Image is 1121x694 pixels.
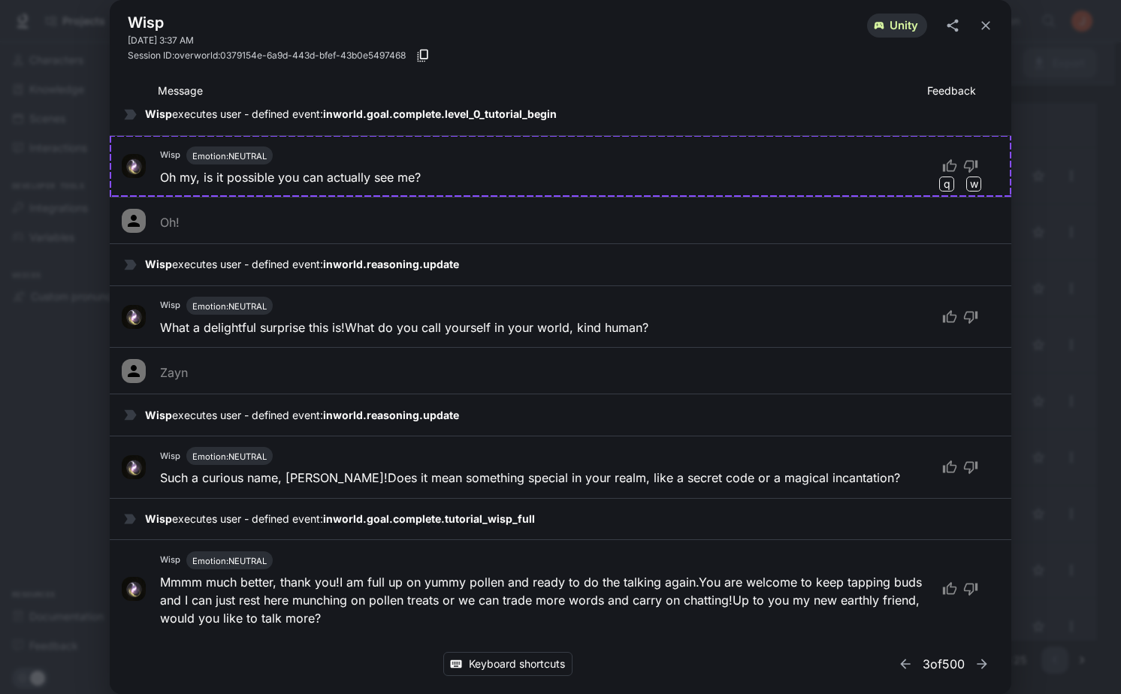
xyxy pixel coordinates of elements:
div: Wisp [128,12,867,48]
p: Mmmm much better, thank you! I am full up on yummy pollen and ready to do the talking again. You ... [160,573,927,627]
img: avatar image [122,455,146,479]
p: 3 of 500 [923,655,965,673]
button: thumb up [933,454,960,481]
h6: Wisp [160,299,180,312]
div: avatar imageWispEmotion:NEUTRALOh my, is it possible you can actually see me?thumb upqthumb downw [110,135,1011,198]
strong: Wisp [145,107,172,120]
h6: Wisp [160,149,180,162]
button: Keyboard shortcuts [443,652,573,677]
button: thumb up [933,303,960,330]
span: Emotion: NEUTRAL [192,151,267,161]
p: Message [158,83,927,98]
strong: inworld.reasoning.update [323,258,459,270]
strong: Wisp [145,409,172,421]
button: share [939,12,966,39]
p: Oh! [160,213,180,231]
p: Feedback [927,83,999,98]
button: thumb down [960,454,987,481]
p: q [944,177,950,192]
img: avatar image [122,305,146,329]
p: Zayn [160,364,188,382]
p: w [970,177,978,192]
p: executes user - defined event: [145,511,999,527]
button: thumb down [960,303,987,330]
p: executes user - defined event: [145,257,999,272]
p: executes user - defined event: [145,408,999,423]
button: thumb up [933,152,960,180]
img: avatar image [122,154,146,178]
strong: inworld.goal.complete.tutorial_wisp_full [323,512,535,525]
p: executes user - defined event: [145,107,999,122]
h6: Wisp [160,554,180,567]
span: unity [881,18,927,34]
strong: Wisp [145,512,172,525]
p: Oh my, is it possible you can actually see me? [160,168,421,186]
img: avatar image [122,577,146,601]
button: close [972,12,999,39]
div: avatar imageWispEmotion:NEUTRALMmmm much better, thank you!I am full up on yummy pollen and ready... [110,539,1011,638]
strong: inworld.goal.complete.level_0_tutorial_begin [323,107,557,120]
span: Emotion: NEUTRAL [192,451,267,462]
span: Emotion: NEUTRAL [192,301,267,312]
div: avatar imageWispEmotion:NEUTRALSuch a curious name, [PERSON_NAME]!Does it mean something special ... [110,436,1011,498]
h6: Wisp [160,450,180,463]
span: Emotion: NEUTRAL [192,556,267,566]
div: avatar imageWispEmotion:NEUTRALWhat a delightful surprise this is!What do you call yourself in yo... [110,285,1011,348]
p: What a delightful surprise this is! What do you call yourself in your world, kind human? [160,318,648,336]
button: thumb up [933,575,960,602]
strong: Wisp [145,258,172,270]
button: thumb down [960,575,987,602]
span: Session ID: overworld:0379154e-6a9d-443d-bfef-43b0e5497468 [128,48,406,63]
button: thumb down [960,152,987,180]
strong: inworld.reasoning.update [323,409,459,421]
span: [DATE] 3:37 AM [128,33,867,48]
p: Such a curious name, [PERSON_NAME]! Does it mean something special in your realm, like a secret c... [160,469,900,487]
